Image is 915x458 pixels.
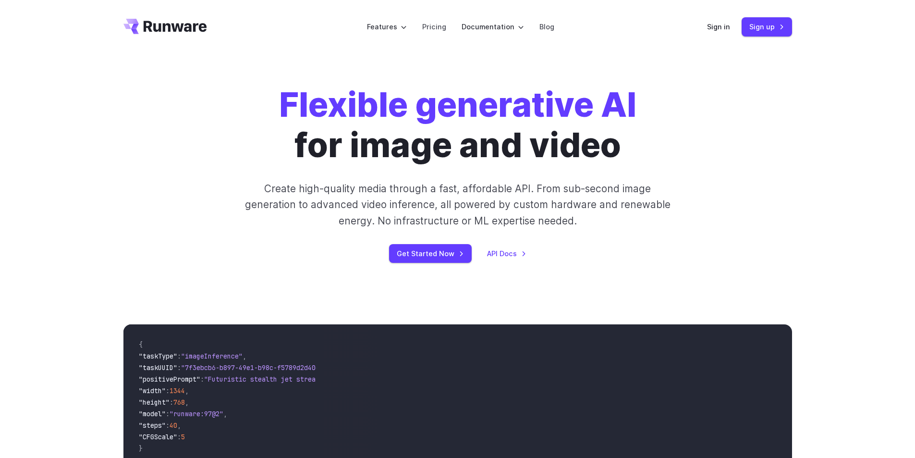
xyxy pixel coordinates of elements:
[170,386,185,395] span: 1344
[139,363,177,372] span: "taskUUID"
[462,21,524,32] label: Documentation
[185,398,189,407] span: ,
[279,85,636,165] h1: for image and video
[200,375,204,384] span: :
[181,433,185,441] span: 5
[279,84,636,125] strong: Flexible generative AI
[123,19,207,34] a: Go to /
[177,352,181,360] span: :
[204,375,554,384] span: "Futuristic stealth jet streaking through a neon-lit cityscape with glowing purple exhaust"
[166,409,170,418] span: :
[181,363,327,372] span: "7f3ebcb6-b897-49e1-b98c-f5789d2d40d7"
[244,181,671,229] p: Create high-quality media through a fast, affordable API. From sub-second image generation to adv...
[139,444,143,453] span: }
[177,433,181,441] span: :
[139,352,177,360] span: "taskType"
[185,386,189,395] span: ,
[223,409,227,418] span: ,
[170,409,223,418] span: "runware:97@2"
[166,386,170,395] span: :
[139,375,200,384] span: "positivePrompt"
[707,21,730,32] a: Sign in
[139,386,166,395] span: "width"
[367,21,407,32] label: Features
[139,340,143,349] span: {
[742,17,792,36] a: Sign up
[389,244,472,263] a: Get Started Now
[139,433,177,441] span: "CFGScale"
[422,21,446,32] a: Pricing
[139,398,170,407] span: "height"
[170,421,177,430] span: 40
[243,352,246,360] span: ,
[181,352,243,360] span: "imageInference"
[177,421,181,430] span: ,
[177,363,181,372] span: :
[539,21,554,32] a: Blog
[139,409,166,418] span: "model"
[170,398,173,407] span: :
[166,421,170,430] span: :
[173,398,185,407] span: 768
[487,248,526,259] a: API Docs
[139,421,166,430] span: "steps"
